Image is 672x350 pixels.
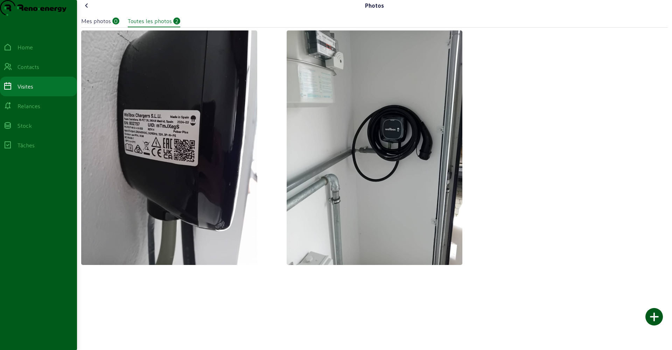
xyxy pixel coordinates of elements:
div: Mes photos [81,17,111,25]
div: 2 [173,17,180,24]
div: Visites [17,82,33,91]
img: WhatsApp%20Image%202024-08-07%20%C3%A0%2009.42.12_553f7755.jpg [287,30,463,265]
div: Toutes les photos [128,17,172,25]
div: Photos [365,1,384,10]
div: Tâches [17,141,35,149]
div: Stock [17,121,32,130]
div: 0 [112,17,119,24]
img: IMG-20240523-WA0015.jpg [81,30,257,265]
div: Home [17,43,33,51]
div: Relances [17,102,40,110]
div: Contacts [17,63,39,71]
